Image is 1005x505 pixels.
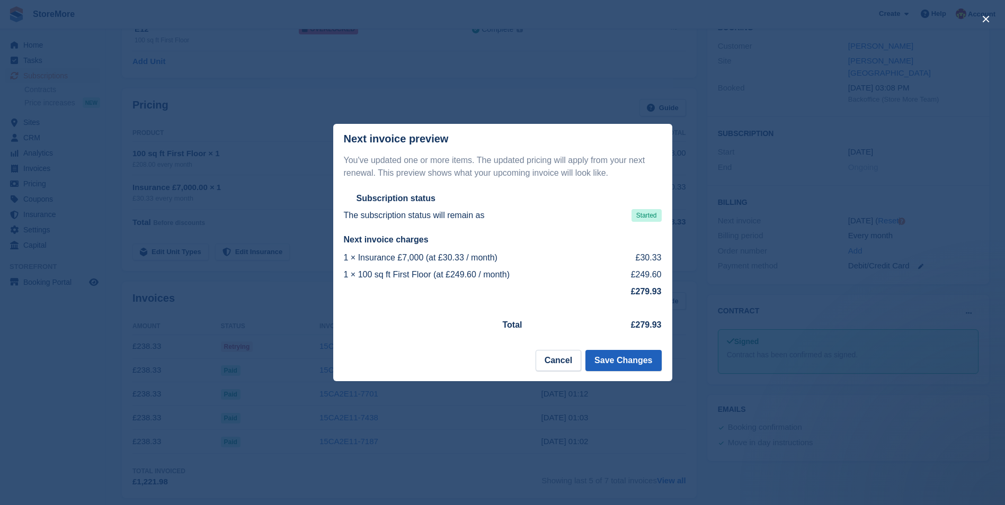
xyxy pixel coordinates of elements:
p: Next invoice preview [344,133,449,145]
td: 1 × 100 sq ft First Floor (at £249.60 / month) [344,266,612,283]
h2: Next invoice charges [344,235,662,245]
h2: Subscription status [357,193,435,204]
td: £30.33 [612,249,661,266]
strong: £279.93 [631,320,662,329]
td: £249.60 [612,266,661,283]
td: 1 × Insurance £7,000 (at £30.33 / month) [344,249,612,266]
p: The subscription status will remain as [344,209,485,222]
button: Cancel [536,350,581,371]
strong: Total [503,320,522,329]
button: close [977,11,994,28]
span: Started [632,209,662,222]
button: Save Changes [585,350,661,371]
p: You've updated one or more items. The updated pricing will apply from your next renewal. This pre... [344,154,662,179]
strong: £279.93 [631,287,662,296]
